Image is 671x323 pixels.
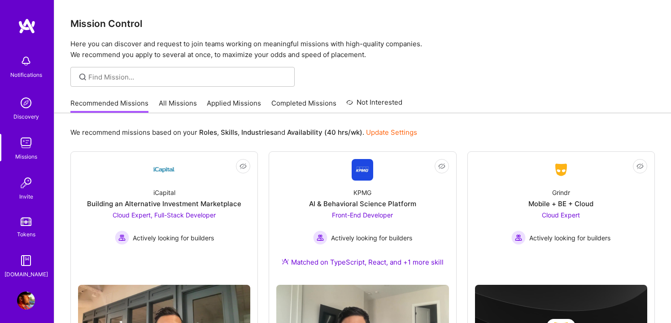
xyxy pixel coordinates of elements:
[88,72,288,82] input: Find Mission...
[271,98,336,113] a: Completed Missions
[70,39,655,60] p: Here you can discover and request to join teams working on meaningful missions with high-quality ...
[17,52,35,70] img: bell
[287,128,362,137] b: Availability (40 hrs/wk)
[475,159,647,267] a: Company LogoGrindrMobile + BE + CloudCloud Expert Actively looking for buildersActively looking f...
[21,217,31,226] img: tokens
[511,230,526,245] img: Actively looking for builders
[153,159,175,181] img: Company Logo
[87,199,241,208] div: Building an Alternative Investment Marketplace
[366,128,417,137] a: Update Settings
[240,163,247,170] i: icon EyeClosed
[17,94,35,112] img: discovery
[282,258,289,265] img: Ateam Purple Icon
[10,70,42,80] div: Notifications
[241,128,274,137] b: Industries
[313,230,327,245] img: Actively looking for builders
[282,257,444,267] div: Matched on TypeScript, React, and +1 more skill
[70,128,417,137] p: We recommend missions based on your , , and .
[331,233,412,243] span: Actively looking for builders
[199,128,217,137] b: Roles
[4,270,48,279] div: [DOMAIN_NAME]
[17,292,35,310] img: User Avatar
[352,159,373,181] img: Company Logo
[636,163,644,170] i: icon EyeClosed
[15,152,37,161] div: Missions
[438,163,445,170] i: icon EyeClosed
[332,211,393,219] span: Front-End Developer
[17,134,35,152] img: teamwork
[78,72,88,82] i: icon SearchGrey
[19,192,33,201] div: Invite
[159,98,197,113] a: All Missions
[353,188,371,197] div: KPMG
[133,233,214,243] span: Actively looking for builders
[115,230,129,245] img: Actively looking for builders
[207,98,261,113] a: Applied Missions
[552,188,570,197] div: Grindr
[70,98,148,113] a: Recommended Missions
[70,18,655,29] h3: Mission Control
[542,211,580,219] span: Cloud Expert
[17,230,35,239] div: Tokens
[78,159,250,278] a: Company LogoiCapitalBuilding an Alternative Investment MarketplaceCloud Expert, Full-Stack Develo...
[15,292,37,310] a: User Avatar
[221,128,238,137] b: Skills
[153,188,175,197] div: iCapital
[276,159,449,278] a: Company LogoKPMGAI & Behavioral Science PlatformFront-End Developer Actively looking for builders...
[17,252,35,270] img: guide book
[113,211,216,219] span: Cloud Expert, Full-Stack Developer
[309,199,416,208] div: AI & Behavioral Science Platform
[529,233,610,243] span: Actively looking for builders
[550,162,572,178] img: Company Logo
[528,199,593,208] div: Mobile + BE + Cloud
[18,18,36,34] img: logo
[346,97,402,113] a: Not Interested
[17,174,35,192] img: Invite
[13,112,39,121] div: Discovery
